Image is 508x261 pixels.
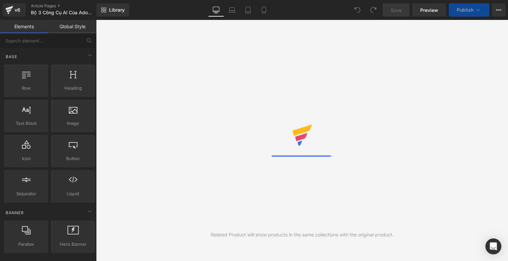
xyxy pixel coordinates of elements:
button: Undo [351,3,364,17]
div: v6 [13,6,22,14]
a: Preview [412,3,446,17]
a: Article Pages [31,3,107,9]
span: Publish [457,7,473,13]
span: Image [53,120,93,127]
span: Liquid [53,190,93,197]
span: Banner [5,210,25,216]
span: Library [109,7,125,13]
div: Related Product will show products in the same collections with the original product. [211,231,394,238]
span: Parallax [6,241,46,248]
a: Mobile [256,3,272,17]
a: Laptop [224,3,240,17]
button: Redo [367,3,380,17]
a: Global Style [48,20,96,33]
span: Base [5,53,18,60]
span: Preview [420,7,438,14]
span: Text Block [6,120,46,127]
a: New Library [96,3,129,17]
span: Separator [6,190,46,197]
span: Save [391,7,402,14]
a: v6 [3,3,26,17]
div: Open Intercom Messenger [485,238,501,254]
a: Tablet [240,3,256,17]
a: Desktop [208,3,224,17]
span: Heading [53,85,93,92]
span: Button [53,155,93,162]
button: More [492,3,505,17]
button: Publish [449,3,489,17]
span: Row [6,85,46,92]
span: Bộ 3 Công Cụ AI Của Adobe Cho Nhà Sáng Tạo Nội Dung (Hoàn Toàn Miễn Phí) [31,10,95,15]
span: Hero Banner [53,241,93,248]
span: Icon [6,155,46,162]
